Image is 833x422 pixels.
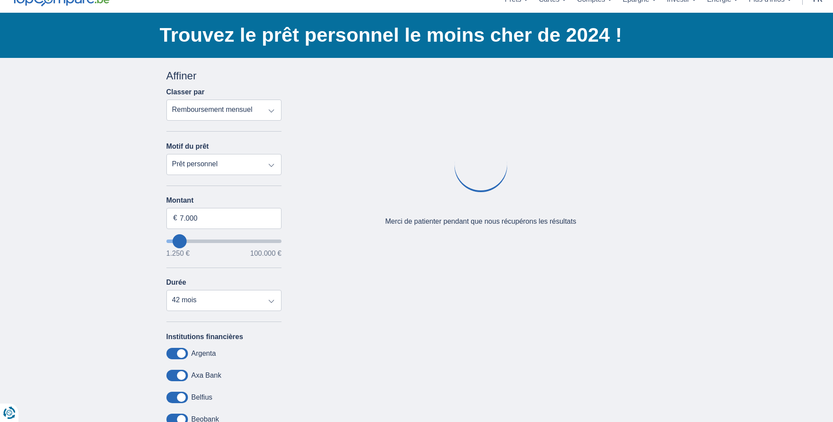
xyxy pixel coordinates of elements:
[166,250,190,257] span: 1.250 €
[191,372,221,379] label: Axa Bank
[166,279,186,286] label: Durée
[166,197,282,204] label: Montant
[191,350,216,358] label: Argenta
[173,213,177,223] span: €
[250,250,281,257] span: 100.000 €
[166,68,282,83] div: Affiner
[166,333,243,341] label: Institutions financières
[385,217,576,227] div: Merci de patienter pendant que nous récupérons les résultats
[191,393,213,401] label: Belfius
[166,240,282,243] input: wantToBorrow
[166,143,209,150] label: Motif du prêt
[166,88,205,96] label: Classer par
[160,21,667,49] h1: Trouvez le prêt personnel le moins cher de 2024 !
